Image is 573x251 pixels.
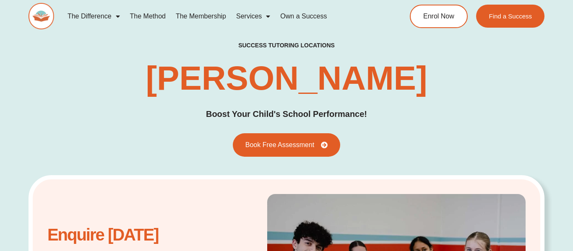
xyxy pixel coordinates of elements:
span: Book Free Assessment [245,142,315,148]
h2: success tutoring locations [238,41,335,49]
span: Find a Success [489,13,532,19]
a: Services [231,7,275,26]
nav: Menu [63,7,380,26]
a: The Method [125,7,171,26]
h2: Enquire [DATE] [47,230,217,240]
a: The Difference [63,7,125,26]
a: Find a Success [476,5,544,28]
a: Book Free Assessment [233,133,341,157]
h1: [PERSON_NAME] [146,62,427,95]
a: Enrol Now [410,5,468,28]
a: The Membership [171,7,231,26]
h2: Boost Your Child's School Performance! [206,108,367,121]
a: Own a Success [275,7,332,26]
span: Enrol Now [423,13,454,20]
